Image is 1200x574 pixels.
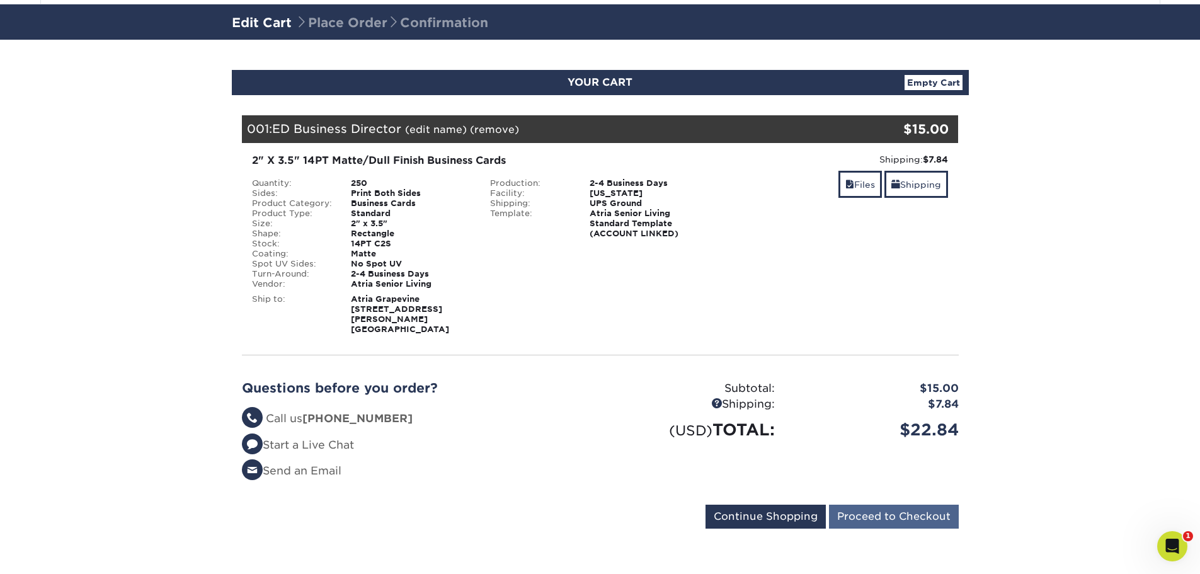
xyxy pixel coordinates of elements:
div: Product Category: [243,198,342,209]
span: ED Business Director [272,122,401,135]
a: (remove) [470,123,519,135]
span: 1 [1183,531,1193,541]
div: Product Type: [243,209,342,219]
a: Empty Cart [905,75,963,90]
div: Shipping: [600,396,784,413]
div: Atria Senior Living [341,279,481,289]
div: Matte [341,249,481,259]
div: Production: [481,178,580,188]
div: Spot UV Sides: [243,259,342,269]
div: 2" x 3.5" [341,219,481,229]
div: Size: [243,219,342,229]
div: TOTAL: [600,418,784,442]
div: Quantity: [243,178,342,188]
a: Edit Cart [232,15,292,30]
a: Shipping [884,171,948,198]
div: Turn-Around: [243,269,342,279]
div: Print Both Sides [341,188,481,198]
div: Ship to: [243,294,342,335]
div: $15.00 [839,120,949,139]
iframe: Intercom live chat [1157,531,1187,561]
span: YOUR CART [568,76,632,88]
div: UPS Ground [580,198,719,209]
div: 2-4 Business Days [580,178,719,188]
div: Standard [341,209,481,219]
div: [US_STATE] [580,188,719,198]
div: 250 [341,178,481,188]
div: Sides: [243,188,342,198]
div: 001: [242,115,839,143]
li: Call us [242,411,591,427]
div: 14PT C2S [341,239,481,249]
strong: $7.84 [923,154,948,164]
h2: Questions before you order? [242,381,591,396]
div: $15.00 [784,381,968,397]
div: Shipping: [481,198,580,209]
div: Vendor: [243,279,342,289]
a: Start a Live Chat [242,439,354,451]
a: Files [838,171,882,198]
div: 2" X 3.5" 14PT Matte/Dull Finish Business Cards [252,153,710,168]
small: (USD) [669,422,712,439]
div: No Spot UV [341,259,481,269]
div: Shape: [243,229,342,239]
div: Shipping: [729,153,949,166]
div: Rectangle [341,229,481,239]
div: Business Cards [341,198,481,209]
a: (edit name) [405,123,467,135]
div: Atria Senior Living Standard Template (ACCOUNT LINKED) [580,209,719,239]
div: Coating: [243,249,342,259]
div: 2-4 Business Days [341,269,481,279]
a: Send an Email [242,464,341,477]
div: Stock: [243,239,342,249]
span: files [845,180,854,190]
div: Template: [481,209,580,239]
strong: Atria Grapevine [STREET_ADDRESS][PERSON_NAME] [GEOGRAPHIC_DATA] [351,294,449,334]
strong: [PHONE_NUMBER] [302,412,413,425]
span: Place Order Confirmation [295,15,488,30]
div: $7.84 [784,396,968,413]
div: Subtotal: [600,381,784,397]
input: Proceed to Checkout [829,505,959,529]
div: $22.84 [784,418,968,442]
input: Continue Shopping [706,505,826,529]
div: Facility: [481,188,580,198]
span: shipping [891,180,900,190]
